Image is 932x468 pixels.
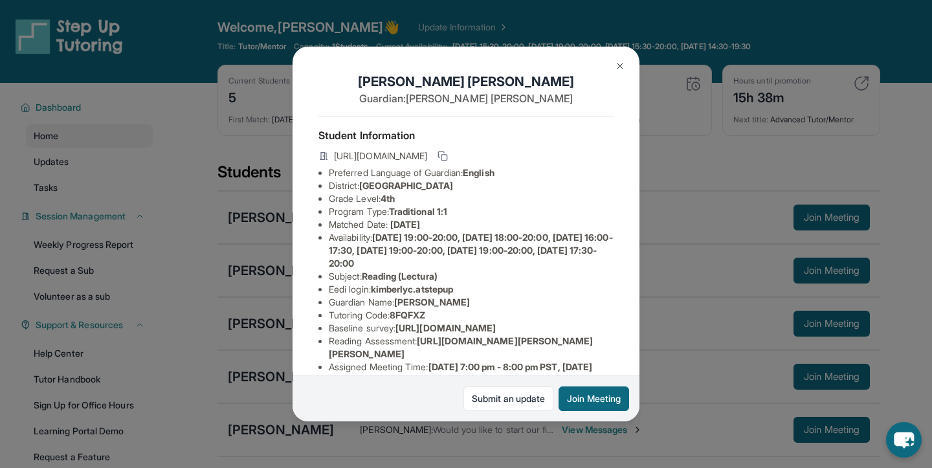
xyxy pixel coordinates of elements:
[329,192,614,205] li: Grade Level:
[329,232,613,269] span: [DATE] 19:00-20:00, [DATE] 18:00-20:00, [DATE] 16:00-17:30, [DATE] 19:00-20:00, [DATE] 19:00-20:0...
[463,386,553,411] a: Submit an update
[329,335,614,361] li: Reading Assessment :
[394,296,470,307] span: [PERSON_NAME]
[389,206,447,217] span: Traditional 1:1
[390,219,420,230] span: [DATE]
[329,322,614,335] li: Baseline survey :
[371,284,453,295] span: kimberlyc.atstepup
[390,309,425,320] span: 8FQFXZ
[615,61,625,71] img: Close Icon
[329,283,614,296] li: Eedi login :
[318,128,614,143] h4: Student Information
[559,386,629,411] button: Join Meeting
[886,422,922,458] button: chat-button
[359,180,453,191] span: [GEOGRAPHIC_DATA]
[318,91,614,106] p: Guardian: [PERSON_NAME] [PERSON_NAME]
[329,231,614,270] li: Availability:
[334,150,427,162] span: [URL][DOMAIN_NAME]
[329,179,614,192] li: District:
[329,296,614,309] li: Guardian Name :
[381,193,395,204] span: 4th
[463,167,494,178] span: English
[329,166,614,179] li: Preferred Language of Guardian:
[329,218,614,231] li: Matched Date:
[329,205,614,218] li: Program Type:
[362,271,438,282] span: Reading (Lectura)
[329,361,592,385] span: [DATE] 7:00 pm - 8:00 pm PST, [DATE] 5:30 pm - 6:30 pm PST
[329,361,614,386] li: Assigned Meeting Time :
[329,270,614,283] li: Subject :
[318,72,614,91] h1: [PERSON_NAME] [PERSON_NAME]
[329,309,614,322] li: Tutoring Code :
[395,322,496,333] span: [URL][DOMAIN_NAME]
[329,335,594,359] span: [URL][DOMAIN_NAME][PERSON_NAME][PERSON_NAME]
[435,148,450,164] button: Copy link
